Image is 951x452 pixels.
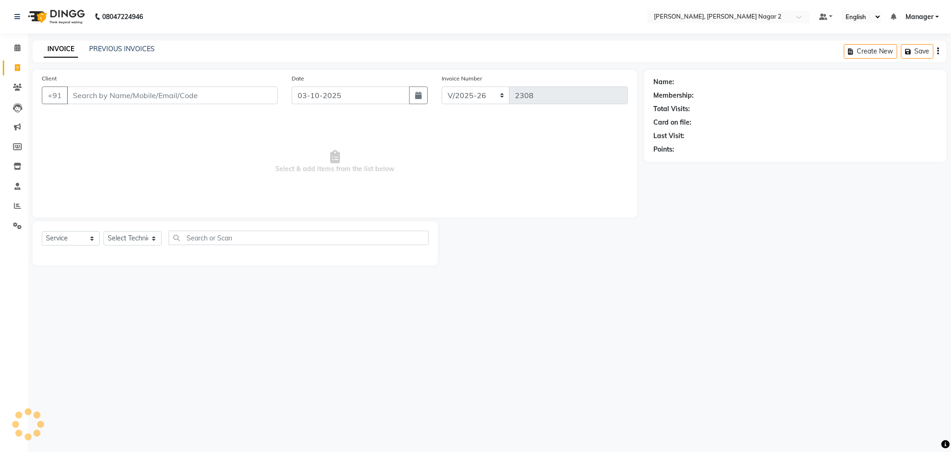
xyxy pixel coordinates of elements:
[292,74,304,83] label: Date
[24,4,87,30] img: logo
[44,41,78,58] a: INVOICE
[653,145,674,154] div: Points:
[169,231,429,245] input: Search or Scan
[653,91,694,100] div: Membership:
[653,131,684,141] div: Last Visit:
[905,12,933,22] span: Manager
[89,45,155,53] a: PREVIOUS INVOICES
[653,118,691,127] div: Card on file:
[653,77,674,87] div: Name:
[102,4,143,30] b: 08047224946
[42,74,57,83] label: Client
[67,86,278,104] input: Search by Name/Mobile/Email/Code
[901,44,933,59] button: Save
[844,44,897,59] button: Create New
[442,74,482,83] label: Invoice Number
[42,115,628,208] span: Select & add items from the list below
[42,86,68,104] button: +91
[653,104,690,114] div: Total Visits:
